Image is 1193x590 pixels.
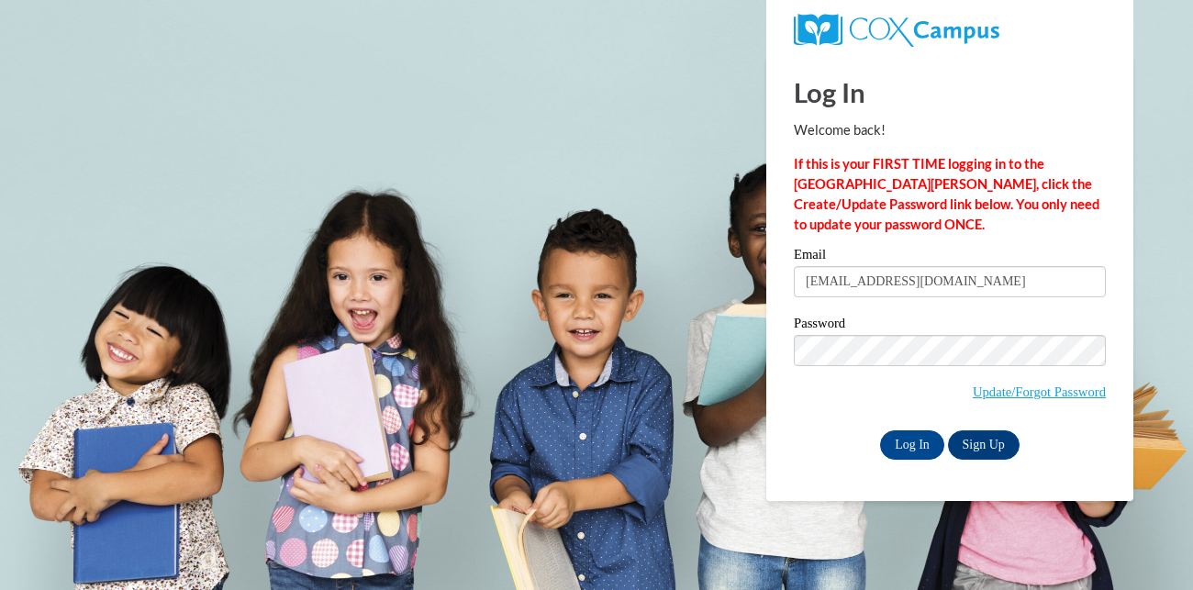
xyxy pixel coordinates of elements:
h1: Log In [794,73,1106,111]
strong: If this is your FIRST TIME logging in to the [GEOGRAPHIC_DATA][PERSON_NAME], click the Create/Upd... [794,156,1099,232]
a: Sign Up [948,430,1020,460]
img: COX Campus [794,14,999,47]
a: Update/Forgot Password [973,384,1106,399]
label: Email [794,248,1106,266]
p: Welcome back! [794,120,1106,140]
label: Password [794,317,1106,335]
a: COX Campus [794,14,1106,47]
input: Log In [880,430,944,460]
